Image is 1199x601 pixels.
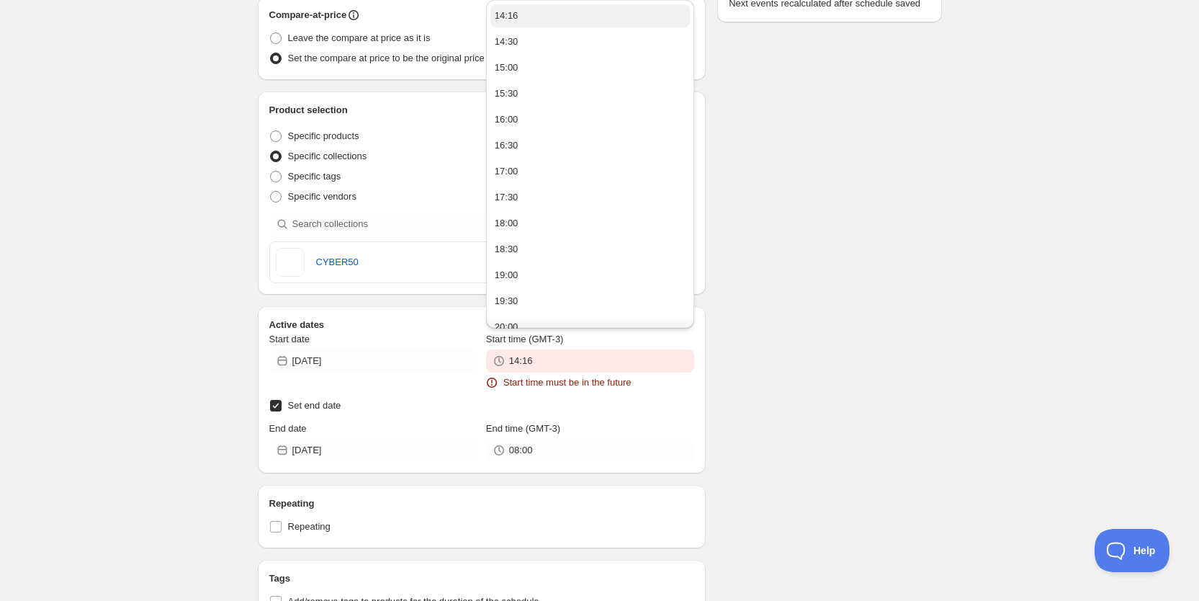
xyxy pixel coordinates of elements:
[490,82,690,105] button: 15:30
[495,190,518,205] div: 17:30
[495,112,518,127] div: 16:00
[495,268,518,282] div: 19:00
[269,423,307,434] span: End date
[288,32,431,43] span: Leave the compare at price as it is
[490,108,690,131] button: 16:00
[288,151,367,161] span: Specific collections
[490,316,690,339] button: 20:00
[486,334,564,344] span: Start time (GMT-3)
[490,30,690,53] button: 14:30
[490,290,690,313] button: 19:30
[490,4,690,27] button: 14:16
[490,186,690,209] button: 17:30
[495,242,518,257] div: 18:30
[503,375,632,390] span: Start time must be in the future
[269,571,695,586] h2: Tags
[1095,529,1170,572] iframe: Toggle Customer Support
[495,35,518,49] div: 14:30
[495,138,518,153] div: 16:30
[495,216,518,231] div: 18:00
[288,171,341,182] span: Specific tags
[490,238,690,261] button: 18:30
[490,264,690,287] button: 19:00
[288,191,356,202] span: Specific vendors
[269,103,695,117] h2: Product selection
[495,294,518,308] div: 19:30
[288,53,485,63] span: Set the compare at price to be the original price
[292,213,658,236] input: Search collections
[495,61,518,75] div: 15:00
[288,521,331,532] span: Repeating
[269,318,695,332] h2: Active dates
[495,320,518,334] div: 20:00
[495,164,518,179] div: 17:00
[490,160,690,183] button: 17:00
[486,423,560,434] span: End time (GMT-3)
[288,130,359,141] span: Specific products
[288,400,341,411] span: Set end date
[490,212,690,235] button: 18:00
[269,334,310,344] span: Start date
[490,56,690,79] button: 15:00
[495,9,518,23] div: 14:16
[316,255,663,270] a: CYBER50
[490,134,690,157] button: 16:30
[495,86,518,101] div: 15:30
[269,8,347,22] h2: Compare-at-price
[269,497,695,511] h2: Repeating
